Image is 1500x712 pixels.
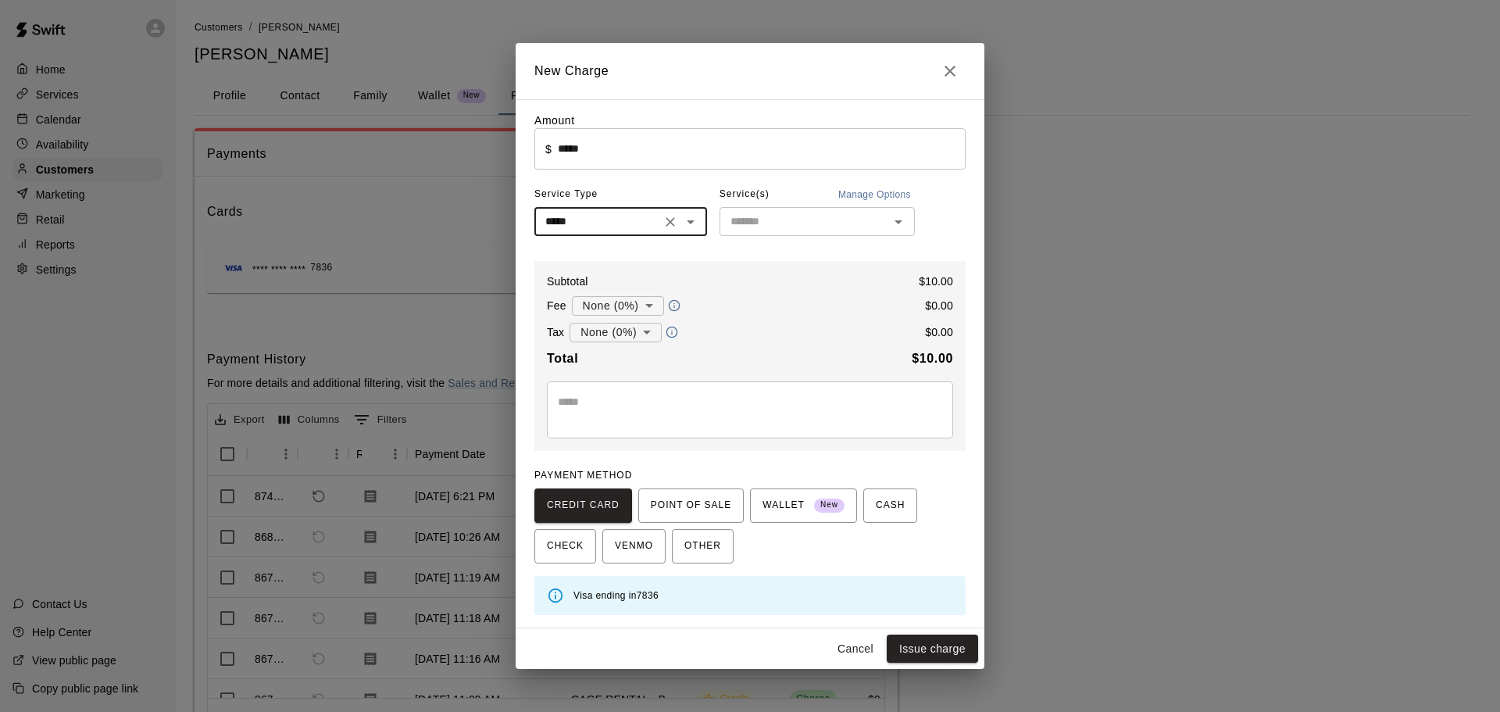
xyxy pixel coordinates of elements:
[750,488,857,523] button: WALLET New
[934,55,966,87] button: Close
[925,298,953,313] p: $ 0.00
[887,211,909,233] button: Open
[534,529,596,564] button: CHECK
[887,635,978,664] button: Issue charge
[615,534,653,559] span: VENMO
[547,534,584,559] span: CHECK
[834,182,915,207] button: Manage Options
[516,43,984,99] h2: New Charge
[651,493,731,518] span: POINT OF SALE
[534,114,575,127] label: Amount
[638,488,744,523] button: POINT OF SALE
[912,352,953,365] b: $ 10.00
[534,182,707,207] span: Service Type
[573,590,659,601] span: Visa ending in 7836
[814,495,845,516] span: New
[863,488,917,523] button: CASH
[547,493,620,518] span: CREDIT CARD
[672,529,734,564] button: OTHER
[684,534,721,559] span: OTHER
[659,211,681,233] button: Clear
[876,493,905,518] span: CASH
[602,529,666,564] button: VENMO
[572,292,664,320] div: None (0%)
[720,182,770,207] span: Service(s)
[545,141,552,157] p: $
[680,211,702,233] button: Open
[830,635,880,664] button: Cancel
[534,470,632,481] span: PAYMENT METHOD
[547,298,566,313] p: Fee
[925,324,953,340] p: $ 0.00
[534,488,632,523] button: CREDIT CARD
[547,352,578,365] b: Total
[547,274,588,289] p: Subtotal
[570,318,662,347] div: None (0%)
[762,493,845,518] span: WALLET
[919,274,953,289] p: $ 10.00
[547,324,564,340] p: Tax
